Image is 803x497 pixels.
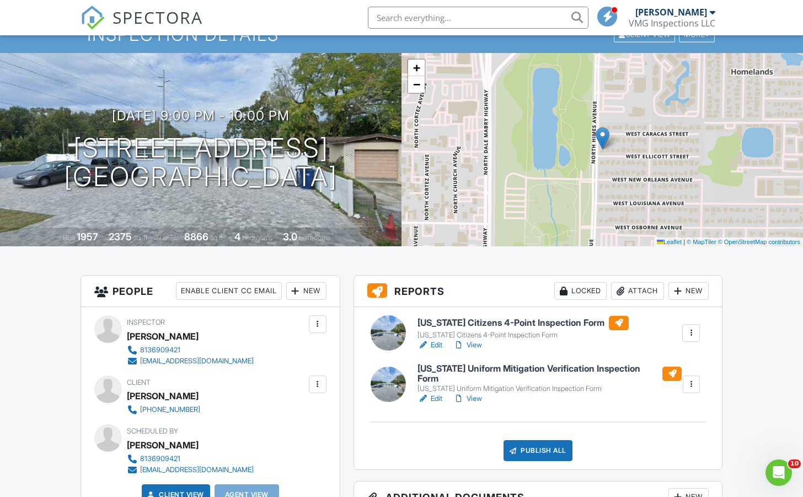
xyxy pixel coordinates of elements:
input: Search everything... [368,7,588,29]
img: Marker [596,127,609,150]
div: Client View [614,27,675,42]
div: VMG Inspections LLC [629,18,715,29]
div: More [679,27,715,42]
a: Edit [417,393,442,404]
span: SPECTORA [113,6,203,29]
span: 10 [788,459,801,468]
span: bathrooms [299,234,330,242]
div: Publish All [504,440,572,461]
span: sq. ft. [133,234,149,242]
div: 8136909421 [140,454,180,463]
span: Inspector [127,318,165,326]
div: [PERSON_NAME] [127,328,199,345]
span: Client [127,378,151,387]
div: Attach [611,282,664,300]
div: 4 [234,231,240,242]
a: View [453,393,482,404]
span: + [413,61,420,75]
h6: [US_STATE] Citizens 4-Point Inspection Form [417,316,629,330]
span: Built [63,234,75,242]
a: [PHONE_NUMBER] [127,404,200,415]
a: Zoom out [408,76,425,93]
span: Scheduled By [127,427,178,435]
a: [US_STATE] Uniform Mitigation Verification Inspection Form [US_STATE] Uniform Mitigation Verifica... [417,364,682,393]
div: [PERSON_NAME] [127,388,199,404]
span: | [683,239,685,245]
div: [US_STATE] Uniform Mitigation Verification Inspection Form [417,384,682,393]
h6: [US_STATE] Uniform Mitigation Verification Inspection Form [417,364,682,383]
div: New [668,282,709,300]
a: [US_STATE] Citizens 4-Point Inspection Form [US_STATE] Citizens 4-Point Inspection Form [417,316,629,340]
a: Zoom in [408,60,425,76]
a: © MapTiler [687,239,716,245]
div: 2375 [109,231,132,242]
span: Lot Size [159,234,183,242]
div: 1957 [77,231,98,242]
h3: [DATE] 9:00 pm - 10:00 pm [112,108,290,123]
h1: [STREET_ADDRESS] [GEOGRAPHIC_DATA] [64,134,338,192]
iframe: Intercom live chat [765,459,792,486]
span: bedrooms [242,234,272,242]
div: 3.0 [283,231,297,242]
div: [EMAIL_ADDRESS][DOMAIN_NAME] [140,357,254,366]
div: Enable Client CC Email [176,282,282,300]
div: 8136909421 [140,346,180,355]
a: 8136909421 [127,453,254,464]
h1: Inspection Details [87,25,715,44]
span: sq.ft. [210,234,224,242]
div: Locked [554,282,607,300]
a: Client View [613,30,678,38]
span: − [413,77,420,91]
a: © OpenStreetMap contributors [718,239,800,245]
a: View [453,340,482,351]
div: New [286,282,326,300]
div: [PHONE_NUMBER] [140,405,200,414]
a: SPECTORA [81,15,203,38]
div: [US_STATE] Citizens 4-Point Inspection Form [417,331,629,340]
h3: Reports [354,276,722,307]
div: 8866 [184,231,208,242]
a: [EMAIL_ADDRESS][DOMAIN_NAME] [127,356,254,367]
a: Edit [417,340,442,351]
div: [PERSON_NAME] [635,7,707,18]
a: [EMAIL_ADDRESS][DOMAIN_NAME] [127,464,254,475]
a: Leaflet [657,239,682,245]
div: [PERSON_NAME] [127,437,199,453]
h3: People [81,276,340,307]
a: 8136909421 [127,345,254,356]
img: The Best Home Inspection Software - Spectora [81,6,105,30]
div: [EMAIL_ADDRESS][DOMAIN_NAME] [140,466,254,474]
